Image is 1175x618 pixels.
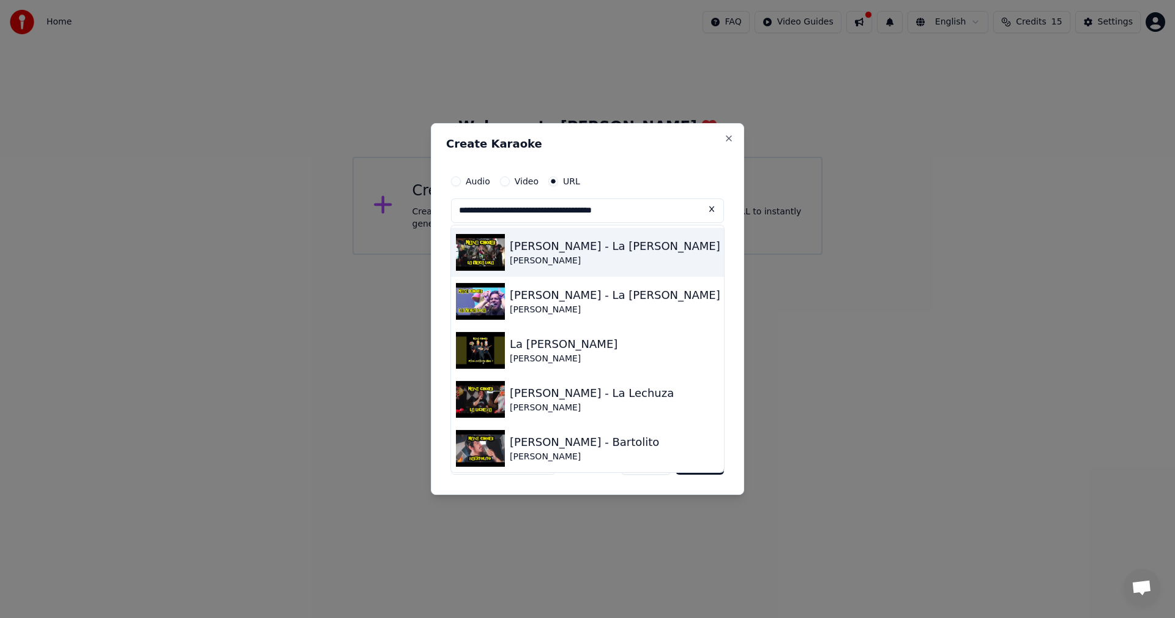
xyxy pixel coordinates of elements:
img: La vaca lola [456,332,505,369]
button: Cancel [621,453,671,475]
div: [PERSON_NAME] - Bartolito [510,434,659,451]
div: [PERSON_NAME] [510,451,659,463]
div: La [PERSON_NAME] [510,336,617,353]
div: [PERSON_NAME] [510,353,617,365]
h2: Create Karaoke [446,138,729,149]
button: Create [676,453,724,475]
label: Video [515,177,539,186]
label: Audio [466,177,490,186]
label: URL [563,177,580,186]
div: [PERSON_NAME] - La [PERSON_NAME] [510,238,720,255]
img: Manu Choque - Bartolito [456,430,505,467]
div: [PERSON_NAME] - La [PERSON_NAME] punk [510,287,751,304]
img: Manu Choque - La vaca Lola [456,234,505,271]
div: [PERSON_NAME] [510,402,674,414]
div: [PERSON_NAME] [510,255,720,267]
div: [PERSON_NAME] [510,304,751,316]
div: [PERSON_NAME] - La Lechuza [510,385,674,402]
img: Manu Choque - La Vaca Lola punk [456,283,505,320]
img: Manu Choque - La Lechuza [456,381,505,418]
